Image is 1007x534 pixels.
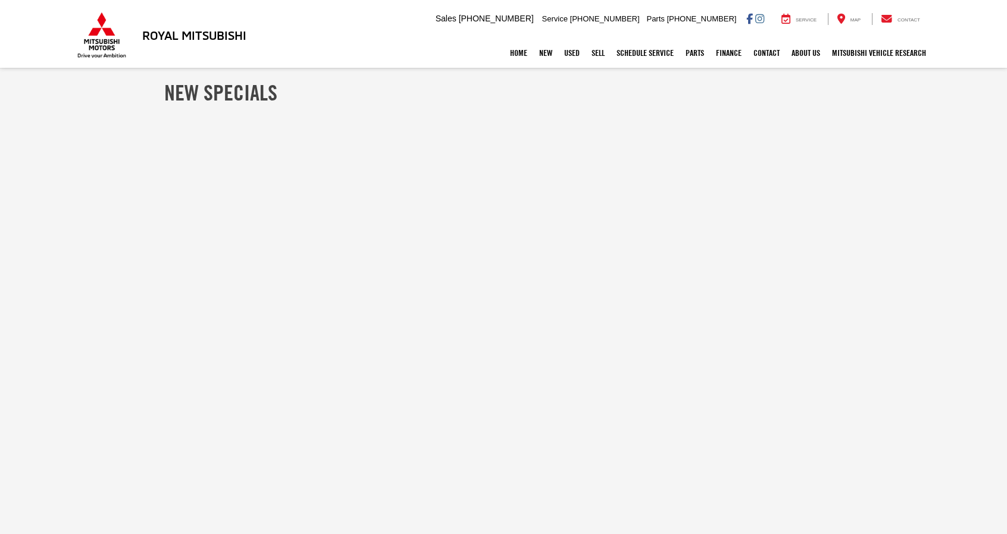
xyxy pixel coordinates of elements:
[786,38,826,68] a: About Us
[459,14,534,23] span: [PHONE_NUMBER]
[570,14,640,23] span: [PHONE_NUMBER]
[533,38,558,68] a: New
[667,14,736,23] span: [PHONE_NUMBER]
[164,81,843,105] h1: New Specials
[558,38,586,68] a: Used
[746,14,753,23] a: Facebook: Click to visit our Facebook page
[748,38,786,68] a: Contact
[504,38,533,68] a: Home
[710,38,748,68] a: Finance
[796,17,817,23] span: Service
[872,13,929,25] a: Contact
[826,38,932,68] a: Mitsubishi Vehicle Research
[542,14,568,23] span: Service
[897,17,920,23] span: Contact
[436,14,456,23] span: Sales
[850,17,861,23] span: Map
[773,13,825,25] a: Service
[75,12,129,58] img: Mitsubishi
[586,38,611,68] a: Sell
[611,38,680,68] a: Schedule Service: Opens in a new tab
[142,29,246,42] h3: Royal Mitsubishi
[755,14,764,23] a: Instagram: Click to visit our Instagram page
[646,14,664,23] span: Parts
[828,13,870,25] a: Map
[680,38,710,68] a: Parts: Opens in a new tab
